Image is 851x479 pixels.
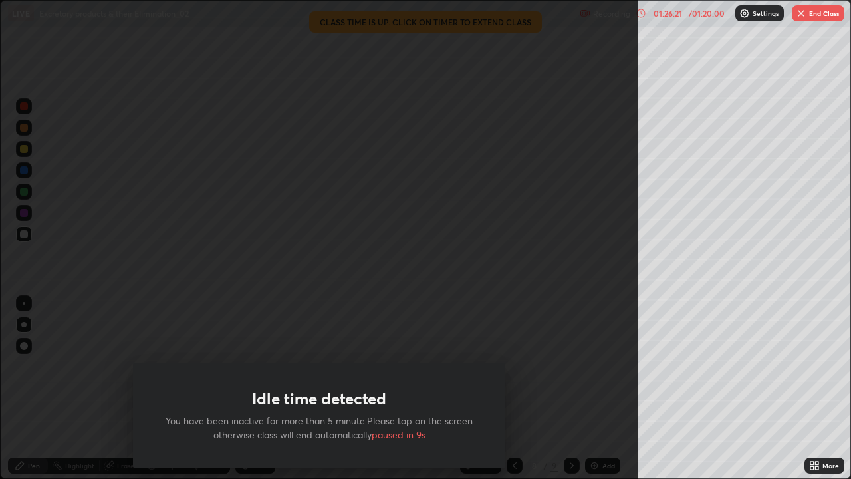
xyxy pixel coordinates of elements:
div: 01:26:21 [649,9,686,17]
h1: Idle time detected [252,389,386,408]
p: You have been inactive for more than 5 minute.Please tap on the screen otherwise class will end a... [165,414,473,442]
p: Settings [753,10,779,17]
span: paused in 9s [372,428,425,441]
div: More [822,462,839,469]
img: end-class-cross [796,8,806,19]
div: / 01:20:00 [686,9,727,17]
img: class-settings-icons [739,8,750,19]
button: End Class [792,5,844,21]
